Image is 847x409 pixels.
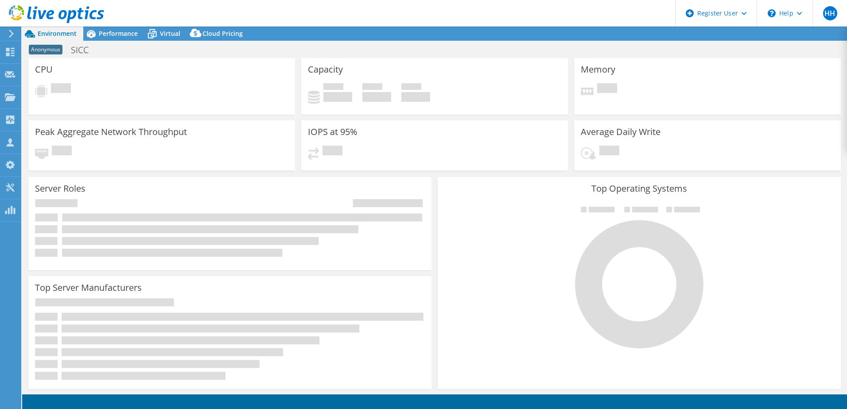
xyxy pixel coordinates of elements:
[444,184,834,193] h3: Top Operating Systems
[362,83,382,92] span: Free
[35,65,53,74] h3: CPU
[35,127,187,137] h3: Peak Aggregate Network Throughput
[323,83,343,92] span: Used
[362,92,391,102] h4: 0 GiB
[38,29,77,38] span: Environment
[35,184,85,193] h3: Server Roles
[581,65,615,74] h3: Memory
[401,83,421,92] span: Total
[581,127,661,137] h3: Average Daily Write
[768,9,776,17] svg: \n
[401,92,430,102] h4: 0 GiB
[202,29,243,38] span: Cloud Pricing
[52,146,72,158] span: Pending
[51,83,71,95] span: Pending
[99,29,138,38] span: Performance
[160,29,180,38] span: Virtual
[308,127,357,137] h3: IOPS at 95%
[597,83,617,95] span: Pending
[29,45,62,54] span: Anonymous
[823,6,837,20] span: HH
[67,45,102,55] h1: SICC
[599,146,619,158] span: Pending
[323,92,352,102] h4: 0 GiB
[308,65,343,74] h3: Capacity
[35,283,142,293] h3: Top Server Manufacturers
[322,146,342,158] span: Pending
